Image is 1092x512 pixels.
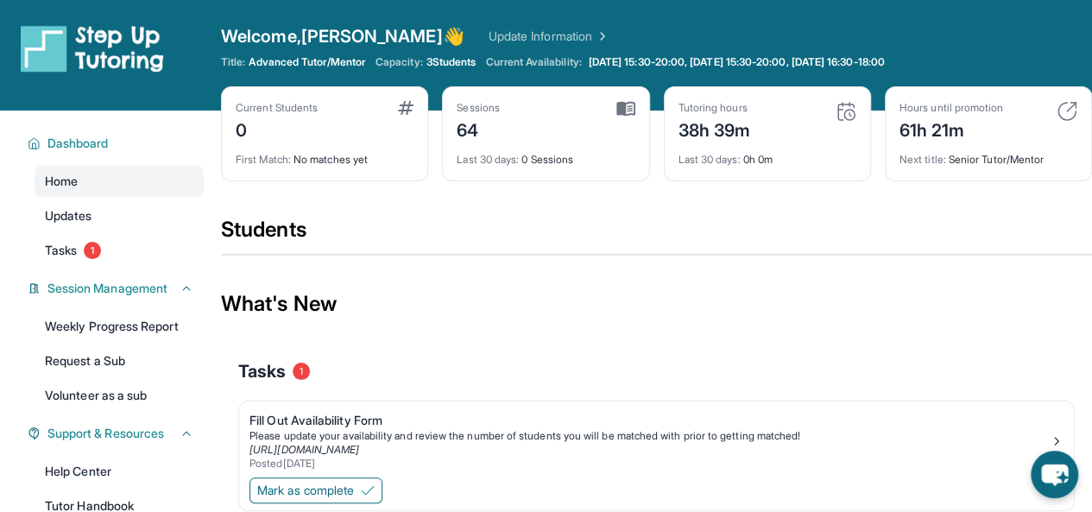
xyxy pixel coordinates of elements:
[257,482,354,499] span: Mark as complete
[41,135,193,152] button: Dashboard
[45,242,77,259] span: Tasks
[249,477,382,503] button: Mark as complete
[35,345,204,376] a: Request a Sub
[899,101,1003,115] div: Hours until promotion
[221,55,245,69] span: Title:
[239,401,1074,474] a: Fill Out Availability FormPlease update your availability and review the number of students you w...
[238,359,286,383] span: Tasks
[249,457,1050,471] div: Posted [DATE]
[47,280,167,297] span: Session Management
[589,55,885,69] span: [DATE] 15:30-20:00, [DATE] 15:30-20:00, [DATE] 16:30-18:00
[35,235,204,266] a: Tasks1
[899,153,946,166] span: Next title :
[361,484,375,497] img: Mark as complete
[1031,451,1078,498] button: chat-button
[47,135,109,152] span: Dashboard
[679,101,751,115] div: Tutoring hours
[899,115,1003,142] div: 61h 21m
[457,101,500,115] div: Sessions
[1057,101,1077,122] img: card
[236,101,318,115] div: Current Students
[21,24,164,73] img: logo
[236,115,318,142] div: 0
[398,101,413,115] img: card
[35,166,204,197] a: Home
[486,55,581,69] span: Current Availability:
[592,28,609,45] img: Chevron Right
[585,55,888,69] a: [DATE] 15:30-20:00, [DATE] 15:30-20:00, [DATE] 16:30-18:00
[489,28,609,45] a: Update Information
[41,425,193,442] button: Support & Resources
[249,443,359,456] a: [URL][DOMAIN_NAME]
[249,55,364,69] span: Advanced Tutor/Mentor
[249,412,1050,429] div: Fill Out Availability Form
[616,101,635,117] img: card
[899,142,1077,167] div: Senior Tutor/Mentor
[236,153,291,166] span: First Match :
[45,173,78,190] span: Home
[35,380,204,411] a: Volunteer as a sub
[457,153,519,166] span: Last 30 days :
[47,425,164,442] span: Support & Resources
[41,280,193,297] button: Session Management
[836,101,856,122] img: card
[249,429,1050,443] div: Please update your availability and review the number of students you will be matched with prior ...
[457,142,634,167] div: 0 Sessions
[679,115,751,142] div: 38h 39m
[84,242,101,259] span: 1
[35,456,204,487] a: Help Center
[221,216,1092,254] div: Students
[35,200,204,231] a: Updates
[679,153,741,166] span: Last 30 days :
[457,115,500,142] div: 64
[45,207,92,224] span: Updates
[426,55,477,69] span: 3 Students
[221,24,464,48] span: Welcome, [PERSON_NAME] 👋
[679,142,856,167] div: 0h 0m
[376,55,423,69] span: Capacity:
[221,266,1092,342] div: What's New
[293,363,310,380] span: 1
[35,311,204,342] a: Weekly Progress Report
[236,142,413,167] div: No matches yet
